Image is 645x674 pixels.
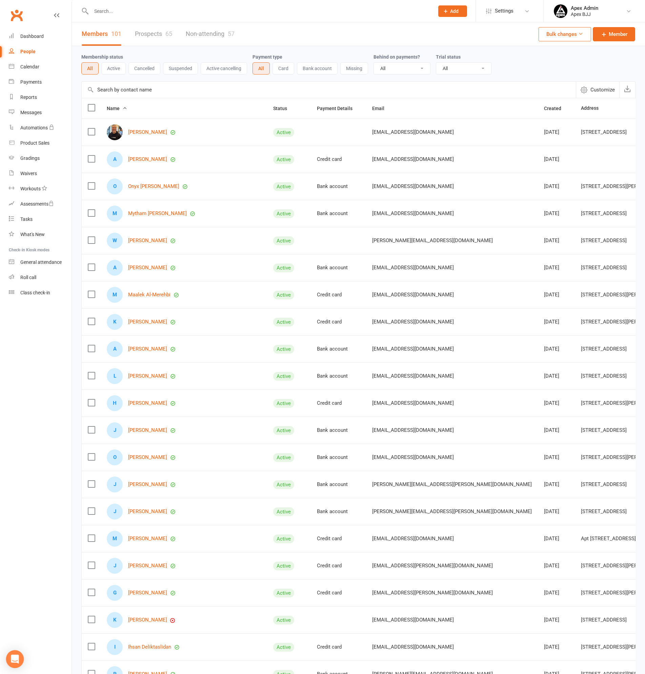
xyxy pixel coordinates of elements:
[273,534,294,543] div: Active
[273,62,294,75] button: Card
[228,30,235,37] div: 57
[609,30,627,38] span: Member
[128,238,167,244] a: [PERSON_NAME]
[107,612,123,628] div: Kane
[372,397,454,409] span: [EMAIL_ADDRESS][DOMAIN_NAME]
[101,62,126,75] button: Active
[273,399,294,408] div: Active
[6,650,24,668] div: Open Intercom Messenger
[128,509,167,514] a: [PERSON_NAME]
[544,184,569,189] div: [DATE]
[128,590,167,596] a: [PERSON_NAME]
[111,30,121,37] div: 101
[273,345,294,354] div: Active
[372,315,454,328] span: [EMAIL_ADDRESS][DOMAIN_NAME]
[317,106,360,111] span: Payment Details
[571,5,598,11] div: Apex Admin
[273,236,294,245] div: Active
[317,211,360,216] div: Bank account
[128,62,160,75] button: Cancelled
[20,155,40,161] div: Gradings
[107,287,123,303] div: Maalek
[20,275,36,280] div: Roll call
[317,184,360,189] div: Bank account
[107,104,127,112] button: Name
[128,265,167,271] a: [PERSON_NAME]
[544,319,569,325] div: [DATE]
[128,156,167,162] a: [PERSON_NAME]
[273,589,294,597] div: Active
[9,255,72,270] a: General attendance kiosk mode
[273,643,294,652] div: Active
[201,62,247,75] button: Active cancelling
[571,11,598,17] div: Apex BJJ
[544,265,569,271] div: [DATE]
[186,22,235,46] a: Non-attending57
[372,532,454,545] span: [EMAIL_ADDRESS][DOMAIN_NAME]
[9,270,72,285] a: Roll call
[128,184,179,189] a: Onyx [PERSON_NAME]
[20,140,49,146] div: Product Sales
[107,260,123,276] div: Abid
[20,259,62,265] div: General attendance
[9,105,72,120] a: Messages
[544,292,569,298] div: [DATE]
[539,27,591,41] button: Bulk changes
[9,212,72,227] a: Tasks
[273,264,294,272] div: Active
[128,400,167,406] a: [PERSON_NAME]
[544,617,569,623] div: [DATE]
[544,106,569,111] span: Created
[81,54,123,60] label: Membership status
[544,509,569,514] div: [DATE]
[372,342,454,355] span: [EMAIL_ADDRESS][DOMAIN_NAME]
[20,64,39,69] div: Calendar
[20,79,42,85] div: Payments
[9,196,72,212] a: Assessments
[544,104,569,112] button: Created
[372,559,493,572] span: [EMAIL_ADDRESS][PERSON_NAME][DOMAIN_NAME]
[107,314,123,330] div: Kareem
[544,156,569,162] div: [DATE]
[107,178,123,194] div: Onyx Blake
[273,155,294,164] div: Active
[107,504,123,520] div: Julius Joseph
[372,153,454,166] span: [EMAIL_ADDRESS][DOMAIN_NAME]
[9,166,72,181] a: Waivers
[544,346,569,352] div: [DATE]
[107,558,123,574] div: Jordyn
[273,106,295,111] span: Status
[128,319,167,325] a: [PERSON_NAME]
[544,644,569,650] div: [DATE]
[317,156,360,162] div: Credit card
[107,449,123,465] div: Osama
[9,120,72,135] a: Automations
[81,62,99,75] button: All
[128,644,171,650] a: Ihsan Deliktaslidan
[544,400,569,406] div: [DATE]
[9,285,72,300] a: Class kiosk mode
[128,292,170,298] a: Maalek Al-Merehbi
[317,265,360,271] div: Bank account
[544,238,569,244] div: [DATE]
[107,233,123,249] div: Wahid
[163,62,198,75] button: Suspended
[317,455,360,460] div: Bank account
[317,104,360,112] button: Payment Details
[544,536,569,542] div: [DATE]
[273,616,294,625] div: Active
[128,373,167,379] a: [PERSON_NAME]
[107,585,123,601] div: George
[273,209,294,218] div: Active
[9,181,72,196] a: Workouts
[128,455,167,460] a: [PERSON_NAME]
[128,211,187,216] a: Mytham [PERSON_NAME]
[273,562,294,570] div: Active
[273,291,294,299] div: Active
[317,482,360,487] div: Bank account
[165,30,172,37] div: 65
[82,82,576,98] input: Search by contact name
[372,180,454,193] span: [EMAIL_ADDRESS][DOMAIN_NAME]
[107,124,123,140] img: Borhan
[273,372,294,381] div: Active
